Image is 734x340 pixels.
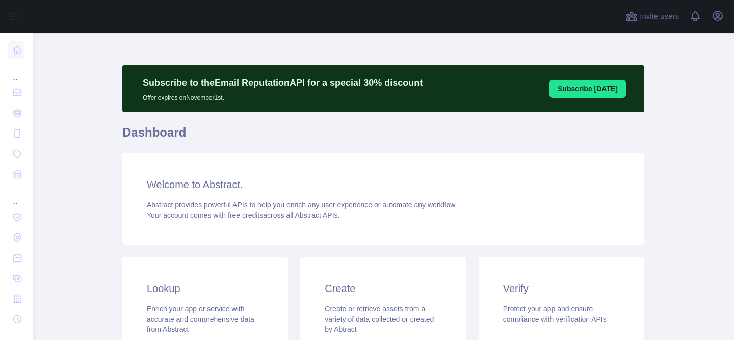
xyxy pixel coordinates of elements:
[147,211,339,219] span: Your account comes with across all Abstract APIs.
[228,211,263,219] span: free credits
[147,201,457,209] span: Abstract provides powerful APIs to help you enrich any user experience or automate any workflow.
[147,305,254,333] span: Enrich your app or service with accurate and comprehensive data from Abstract
[8,61,24,82] div: ...
[503,305,607,323] span: Protect your app and ensure compliance with verification APIs
[8,186,24,206] div: ...
[503,281,620,296] h3: Verify
[147,281,264,296] h3: Lookup
[143,75,423,90] p: Subscribe to the Email Reputation API for a special 30 % discount
[640,11,679,22] span: Invite users
[325,281,441,296] h3: Create
[623,8,681,24] button: Invite users
[325,305,434,333] span: Create or retrieve assets from a variety of data collected or created by Abtract
[147,177,620,192] h3: Welcome to Abstract.
[549,80,626,98] button: Subscribe [DATE]
[143,90,423,102] p: Offer expires on November 1st.
[122,124,644,149] h1: Dashboard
